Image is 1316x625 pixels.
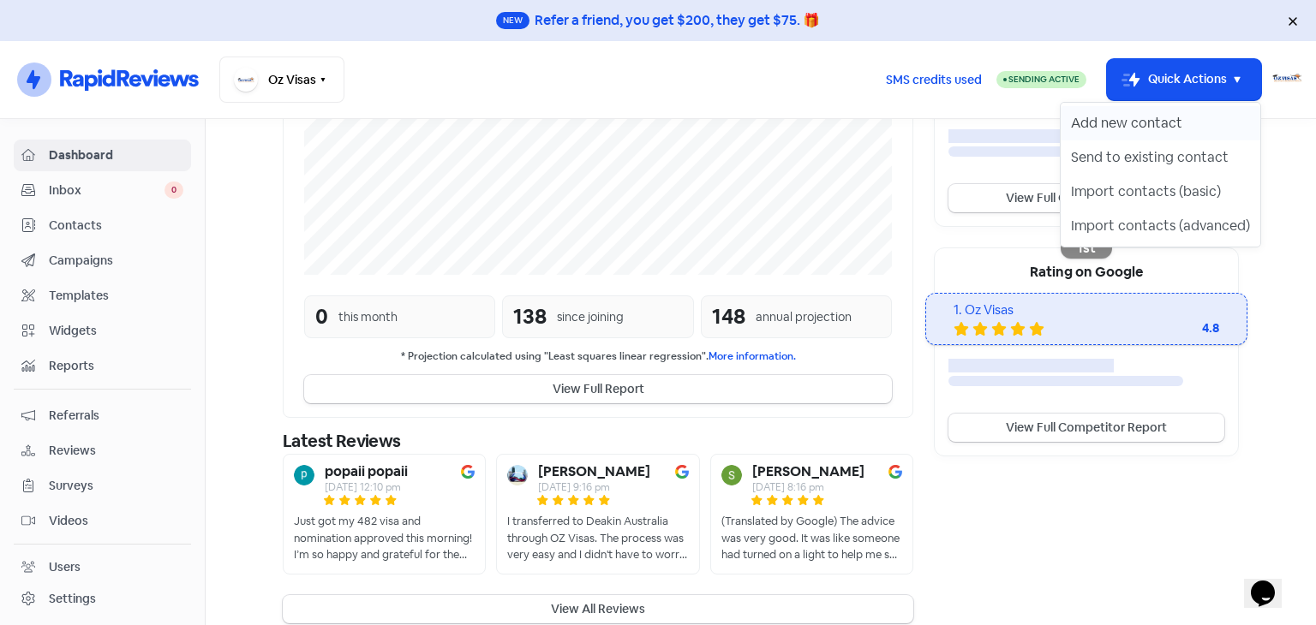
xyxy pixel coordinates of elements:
[721,513,902,563] div: (Translated by Google) The advice was very good. It was like someone had turned on a light to hel...
[557,308,624,326] div: since joining
[14,280,191,312] a: Templates
[1061,106,1260,140] button: Add new contact
[304,375,892,403] button: View Full Report
[996,69,1086,90] a: Sending Active
[1061,209,1260,243] button: Import contacts (advanced)
[513,301,547,332] div: 138
[49,252,183,270] span: Campaigns
[14,210,191,241] a: Contacts
[507,513,688,563] div: I transferred to Deakin Australia through OZ Visas. The process was very easy and I didn't have t...
[49,477,183,495] span: Surveys
[338,308,398,326] div: this month
[14,175,191,206] a: Inbox 0
[1271,64,1302,95] img: User
[294,465,314,485] img: Avatar
[954,301,1218,320] div: 1. Oz Visas
[1061,175,1260,209] button: Import contacts (basic)
[1244,557,1299,608] iframe: chat widget
[325,482,408,492] div: [DATE] 12:10 pm
[935,248,1238,293] div: Rating on Google
[14,140,191,171] a: Dashboard
[752,482,864,492] div: [DATE] 8:16 pm
[461,465,475,479] img: Image
[49,182,164,199] span: Inbox
[49,558,81,576] div: Users
[14,400,191,432] a: Referrals
[752,465,864,479] b: [PERSON_NAME]
[49,146,183,164] span: Dashboard
[538,482,650,492] div: [DATE] 9:16 pm
[496,12,529,29] span: New
[49,287,183,305] span: Templates
[14,245,191,277] a: Campaigns
[283,595,913,623] button: View All Reviews
[1107,59,1261,100] button: Quick Actions
[315,301,328,332] div: 0
[712,301,745,332] div: 148
[709,349,796,363] a: More information.
[886,71,982,89] span: SMS credits used
[14,315,191,347] a: Widgets
[535,10,820,31] div: Refer a friend, you get $200, they get $75. 🎁
[49,322,183,340] span: Widgets
[14,435,191,467] a: Reviews
[49,407,183,425] span: Referrals
[14,505,191,537] a: Videos
[871,69,996,87] a: SMS credits used
[948,184,1224,212] a: View Full Competitor Report
[164,182,183,199] span: 0
[49,590,96,608] div: Settings
[49,512,183,530] span: Videos
[756,308,852,326] div: annual projection
[14,470,191,502] a: Surveys
[507,465,528,485] img: Avatar
[1061,140,1260,175] button: Send to existing contact
[1008,74,1080,85] span: Sending Active
[14,350,191,382] a: Reports
[721,465,742,485] img: Avatar
[675,465,689,479] img: Image
[948,414,1224,442] a: View Full Competitor Report
[14,583,191,615] a: Settings
[304,348,892,365] small: * Projection calculated using "Least squares linear regression".
[49,217,183,235] span: Contacts
[1061,238,1112,259] div: 1st
[14,551,191,583] a: Users
[888,465,902,479] img: Image
[49,442,183,460] span: Reviews
[283,428,913,454] div: Latest Reviews
[49,357,183,375] span: Reports
[219,57,344,103] button: Oz Visas
[1151,319,1219,337] div: 4.8
[538,465,650,479] b: [PERSON_NAME]
[325,465,408,479] b: popaii popaii
[294,513,475,563] div: Just got my 482 visa and nomination approved this morning! I’m so happy and grateful for the amaz...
